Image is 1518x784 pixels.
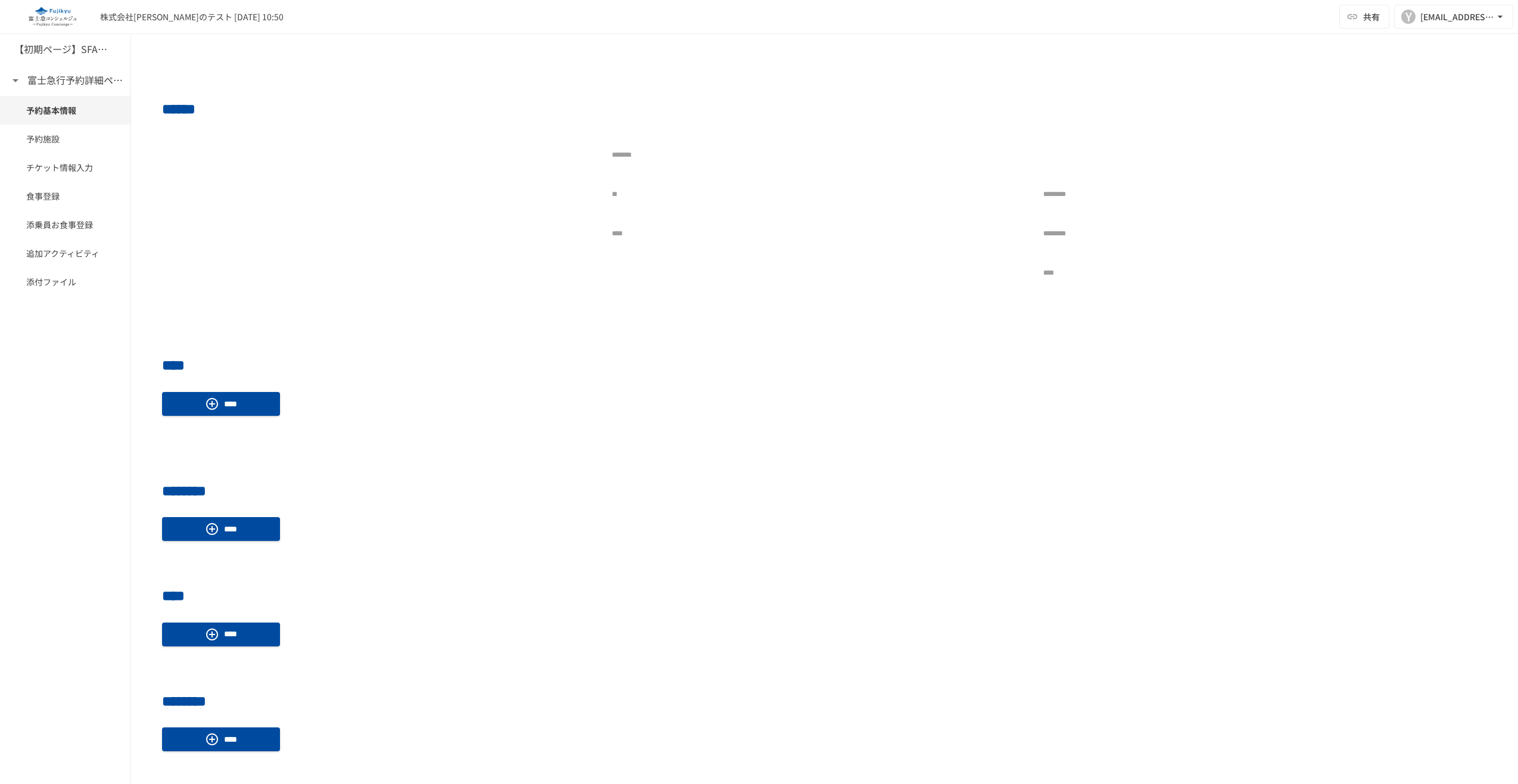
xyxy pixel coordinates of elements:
h6: 富士急行予約詳細ページ [27,73,123,88]
h6: 【初期ページ】SFAの会社同期 [14,42,110,57]
span: 食事登録 [26,189,104,203]
span: 追加アクティビティ [26,247,104,260]
span: チケット情報入力 [26,161,104,174]
div: Y [1401,10,1416,24]
button: Y[EMAIL_ADDRESS][DOMAIN_NAME] [1394,5,1513,29]
img: eQeGXtYPV2fEKIA3pizDiVdzO5gJTl2ahLbsPaD2E4R [14,7,91,26]
span: 添付ファイル [26,275,104,288]
div: [EMAIL_ADDRESS][DOMAIN_NAME] [1420,10,1494,24]
div: 株式会社[PERSON_NAME]のテスト [DATE] 10:50 [100,11,284,23]
span: 添乗員お食事登録 [26,218,104,231]
span: 予約基本情報 [26,104,104,117]
button: 共有 [1339,5,1389,29]
span: 共有 [1363,10,1380,23]
span: 予約施設 [26,132,104,145]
